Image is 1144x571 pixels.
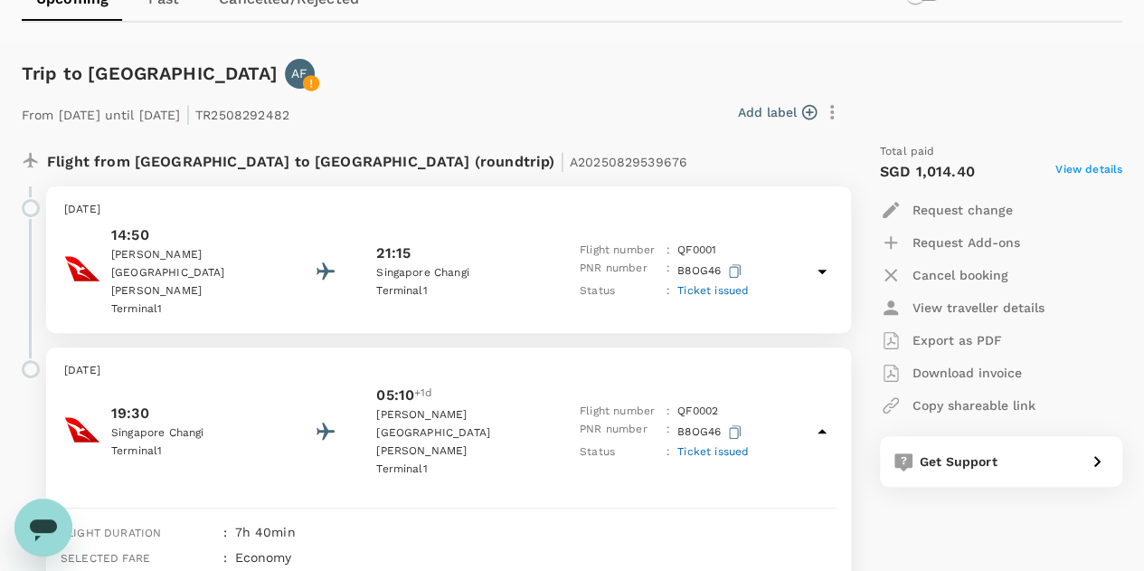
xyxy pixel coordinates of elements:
p: Request change [912,201,1013,219]
span: | [559,148,564,174]
p: View traveller details [912,299,1045,317]
h6: Trip to [GEOGRAPHIC_DATA] [22,59,278,88]
button: Add label [738,103,817,121]
p: Status [580,443,659,462]
p: PNR number [580,260,659,282]
p: Copy shareable link [912,396,1035,414]
img: Qantas Airways [64,412,100,448]
p: AF [291,64,307,82]
span: Ticket issued [677,445,749,458]
p: Terminal 1 [111,443,274,461]
p: Singapore Changi [111,424,274,443]
span: Total paid [880,143,935,161]
p: Terminal 1 [376,461,539,479]
button: Cancel booking [880,259,1008,291]
p: : [667,421,670,443]
p: economy [235,548,292,566]
p: : [667,242,670,260]
p: 19:30 [111,403,274,424]
span: View details [1055,161,1122,183]
span: | [185,101,191,127]
p: QF 0002 [677,403,718,421]
div: : [216,516,227,541]
p: 7h 40min [235,523,837,541]
p: Flight number [580,403,659,421]
span: A20250829539676 [570,155,687,169]
span: Flight duration [61,527,161,539]
iframe: Button to launch messaging window [14,499,72,557]
p: SGD 1,014.40 [880,161,975,183]
span: +1d [414,385,432,406]
p: Download invoice [912,364,1022,382]
p: PNR number [580,421,659,443]
p: Terminal 1 [111,300,274,319]
span: Selected fare [61,552,150,565]
p: : [667,282,670,300]
button: Export as PDF [880,324,1002,357]
p: 14:50 [111,224,274,246]
p: Request Add-ons [912,233,1020,252]
span: Ticket issued [677,284,749,297]
p: : [667,443,670,462]
p: [PERSON_NAME][GEOGRAPHIC_DATA][PERSON_NAME] [111,246,274,300]
p: Singapore Changi [376,264,539,282]
img: Qantas Airways [64,251,100,287]
p: [PERSON_NAME][GEOGRAPHIC_DATA][PERSON_NAME] [376,406,539,461]
p: Flight from [GEOGRAPHIC_DATA] to [GEOGRAPHIC_DATA] (roundtrip) [47,143,687,176]
button: Copy shareable link [880,389,1035,422]
p: Export as PDF [912,331,1002,349]
p: Flight number [580,242,659,260]
p: 05:10 [376,385,414,406]
p: : [667,403,670,421]
button: Download invoice [880,357,1022,389]
p: B8OG46 [677,421,745,443]
p: [DATE] [64,201,833,219]
p: Cancel booking [912,266,1008,284]
span: Get Support [920,454,997,469]
button: Request Add-ons [880,226,1020,259]
p: QF 0001 [677,242,716,260]
p: B8OG46 [677,260,745,282]
p: Status [580,282,659,300]
button: View traveller details [880,291,1045,324]
p: 21:15 [376,243,411,264]
p: : [667,260,670,282]
button: Request change [880,194,1013,226]
p: From [DATE] until [DATE] TR2508292482 [22,96,289,128]
p: Terminal 1 [376,282,539,300]
p: [DATE] [64,362,833,380]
